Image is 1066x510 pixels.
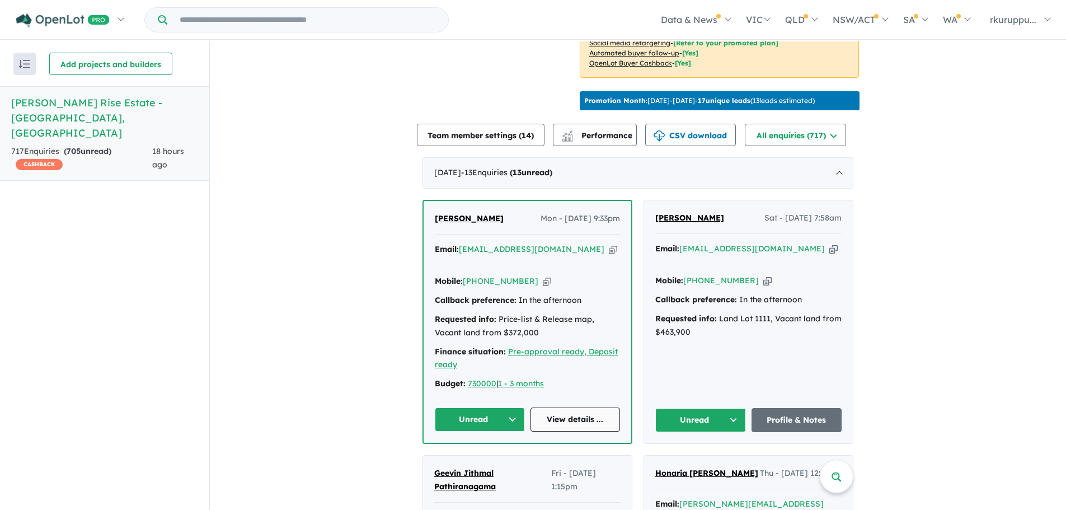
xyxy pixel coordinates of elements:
[435,295,516,305] strong: Callback preference:
[67,146,81,156] span: 705
[673,39,778,47] span: [Refer to your promoted plan]
[990,14,1036,25] span: rkuruppu...
[530,408,621,432] a: View details ...
[541,212,620,226] span: Mon - [DATE] 9:33pm
[522,130,531,141] span: 14
[655,293,842,307] div: In the afternoon
[498,378,544,389] a: 1 - 3 months
[468,378,496,389] a: 730000
[435,276,463,286] strong: Mobile:
[435,378,466,389] strong: Budget:
[675,59,691,67] span: [Yes]
[763,275,772,287] button: Copy
[655,244,679,254] strong: Email:
[435,347,618,370] a: Pre-approval ready, Deposit ready
[435,408,525,432] button: Unread
[435,313,620,340] div: Price-list & Release map, Vacant land from $372,000
[683,275,759,286] a: [PHONE_NUMBER]
[655,275,683,286] strong: Mobile:
[435,314,496,324] strong: Requested info:
[589,49,679,57] u: Automated buyer follow-up
[49,53,172,75] button: Add projects and builders
[760,467,842,480] span: Thu - [DATE] 12:59pm
[543,275,551,287] button: Copy
[459,244,604,254] a: [EMAIL_ADDRESS][DOMAIN_NAME]
[655,314,717,324] strong: Requested info:
[16,159,63,170] span: CASHBACK
[435,244,459,254] strong: Email:
[11,95,198,141] h5: [PERSON_NAME] Rise Estate - [GEOGRAPHIC_DATA] , [GEOGRAPHIC_DATA]
[434,468,496,492] span: Geevin Jithmal Pathiranagama
[655,408,746,432] button: Unread
[829,243,838,255] button: Copy
[609,244,617,255] button: Copy
[745,124,846,146] button: All enquiries (717)
[435,347,506,357] strong: Finance situation:
[562,130,572,137] img: line-chart.svg
[655,212,724,225] a: [PERSON_NAME]
[417,124,544,146] button: Team member settings (14)
[513,167,522,177] span: 13
[435,377,620,391] div: |
[655,312,842,339] div: Land Lot 1111, Vacant land from $463,900
[655,499,679,509] strong: Email:
[64,146,111,156] strong: ( unread)
[434,467,551,494] a: Geevin Jithmal Pathiranagama
[19,60,30,68] img: sort.svg
[562,134,573,142] img: bar-chart.svg
[655,213,724,223] span: [PERSON_NAME]
[463,276,538,286] a: [PHONE_NUMBER]
[551,467,621,494] span: Fri - [DATE] 1:15pm
[679,244,825,254] a: [EMAIL_ADDRESS][DOMAIN_NAME]
[11,145,152,172] div: 717 Enquir ies
[461,167,552,177] span: - 13 Enquir ies
[584,96,815,106] p: [DATE] - [DATE] - ( 13 leads estimated)
[16,13,110,27] img: Openlot PRO Logo White
[422,157,853,189] div: [DATE]
[563,130,632,141] span: Performance
[655,294,737,305] strong: Callback preference:
[655,467,758,480] a: Honaria [PERSON_NAME]
[764,212,842,225] span: Sat - [DATE] 7:58am
[553,124,637,146] button: Performance
[510,167,552,177] strong: ( unread)
[698,96,750,105] b: 17 unique leads
[752,408,842,432] a: Profile & Notes
[435,212,504,226] a: [PERSON_NAME]
[682,49,698,57] span: [Yes]
[645,124,736,146] button: CSV download
[584,96,647,105] b: Promotion Month:
[654,130,665,142] img: download icon
[435,294,620,307] div: In the afternoon
[170,8,446,32] input: Try estate name, suburb, builder or developer
[152,146,184,170] span: 18 hours ago
[589,39,670,47] u: Social media retargeting
[589,59,672,67] u: OpenLot Buyer Cashback
[435,213,504,223] span: [PERSON_NAME]
[655,468,758,478] span: Honaria [PERSON_NAME]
